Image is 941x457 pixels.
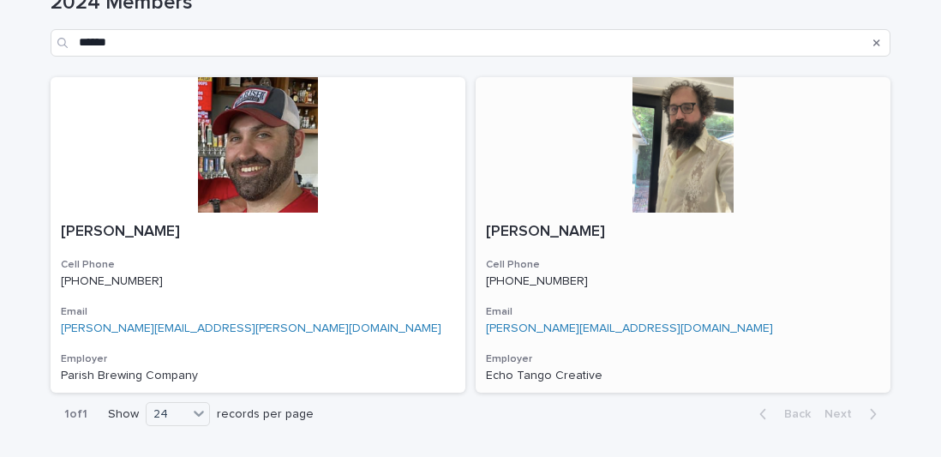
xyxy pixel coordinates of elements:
[476,77,890,394] a: [PERSON_NAME]Cell Phone[PHONE_NUMBER]Email[PERSON_NAME][EMAIL_ADDRESS][DOMAIN_NAME]EmployerEcho T...
[147,406,188,424] div: 24
[486,258,880,272] h3: Cell Phone
[61,369,455,383] p: Parish Brewing Company
[51,29,890,57] input: Search
[217,407,314,422] p: records per page
[486,369,880,383] p: Echo Tango Creative
[486,305,880,319] h3: Email
[61,275,163,287] a: [PHONE_NUMBER]
[774,408,811,420] span: Back
[108,407,139,422] p: Show
[746,406,818,422] button: Back
[486,322,773,334] a: [PERSON_NAME][EMAIL_ADDRESS][DOMAIN_NAME]
[61,258,455,272] h3: Cell Phone
[486,275,588,287] a: [PHONE_NUMBER]
[486,223,880,242] p: [PERSON_NAME]
[818,406,890,422] button: Next
[51,394,101,436] p: 1 of 1
[61,223,455,242] p: [PERSON_NAME]
[51,77,465,394] a: [PERSON_NAME]Cell Phone[PHONE_NUMBER]Email[PERSON_NAME][EMAIL_ADDRESS][PERSON_NAME][DOMAIN_NAME]E...
[61,352,455,366] h3: Employer
[824,408,862,420] span: Next
[486,352,880,366] h3: Employer
[61,322,441,334] a: [PERSON_NAME][EMAIL_ADDRESS][PERSON_NAME][DOMAIN_NAME]
[61,305,455,319] h3: Email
